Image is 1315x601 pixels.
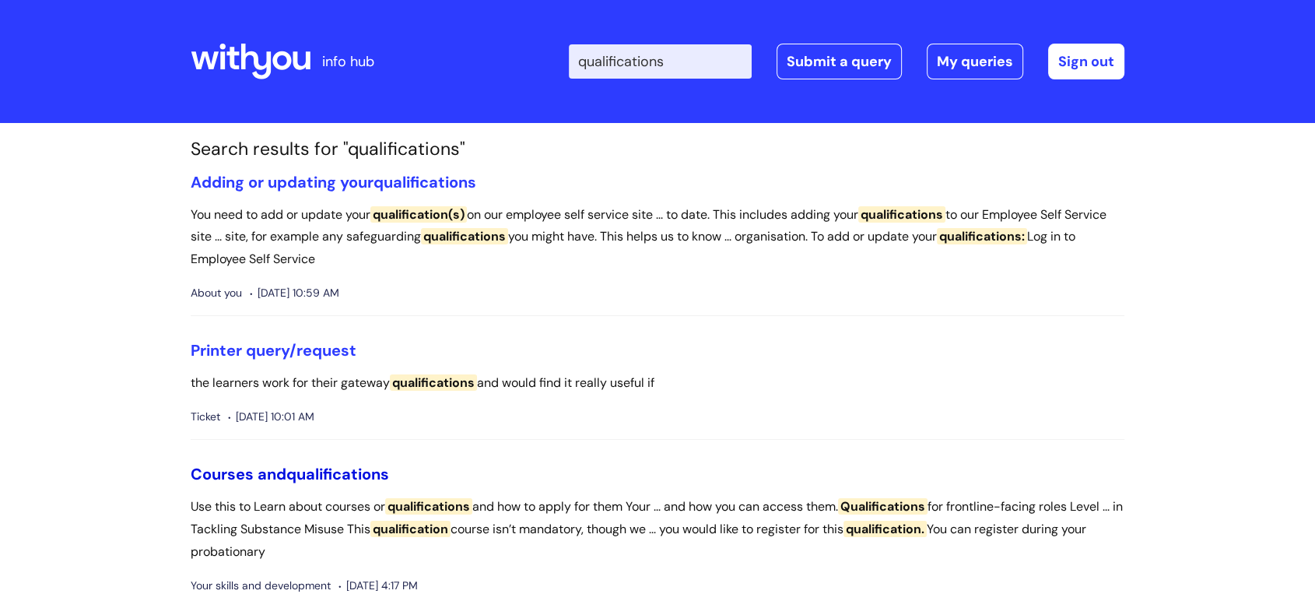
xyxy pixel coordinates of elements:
span: qualification [370,521,451,537]
span: [DATE] 4:17 PM [338,576,418,596]
span: [DATE] 10:59 AM [250,283,339,303]
a: Sign out [1048,44,1124,79]
input: Search [569,44,752,79]
a: Printer query/request [191,340,356,360]
span: Ticket [191,407,220,427]
p: Use this to Learn about courses or and how to apply for them Your ... and how you can access them... [191,496,1124,563]
span: qualifications [373,172,476,192]
span: qualifications [390,374,477,391]
span: qualifications [858,206,945,223]
p: the learners work for their gateway and would find it really useful if [191,372,1124,395]
span: qualifications [385,498,472,515]
span: qualifications: [937,228,1027,244]
p: You need to add or update your on our employee self service site ... to date. This includes addin... [191,204,1124,271]
span: About you [191,283,242,303]
span: Your skills and development [191,576,331,596]
a: Adding or updating yourqualifications [191,172,476,192]
span: Qualifications [838,498,928,515]
div: | - [569,44,1124,79]
h1: Search results for "qualifications" [191,139,1124,160]
span: qualifications [286,464,389,484]
span: qualification(s) [370,206,467,223]
p: info hub [322,49,374,74]
span: qualifications [421,228,508,244]
span: [DATE] 10:01 AM [228,407,314,427]
a: Courses andqualifications [191,464,389,484]
span: qualification. [843,521,927,537]
a: Submit a query [777,44,902,79]
a: My queries [927,44,1023,79]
